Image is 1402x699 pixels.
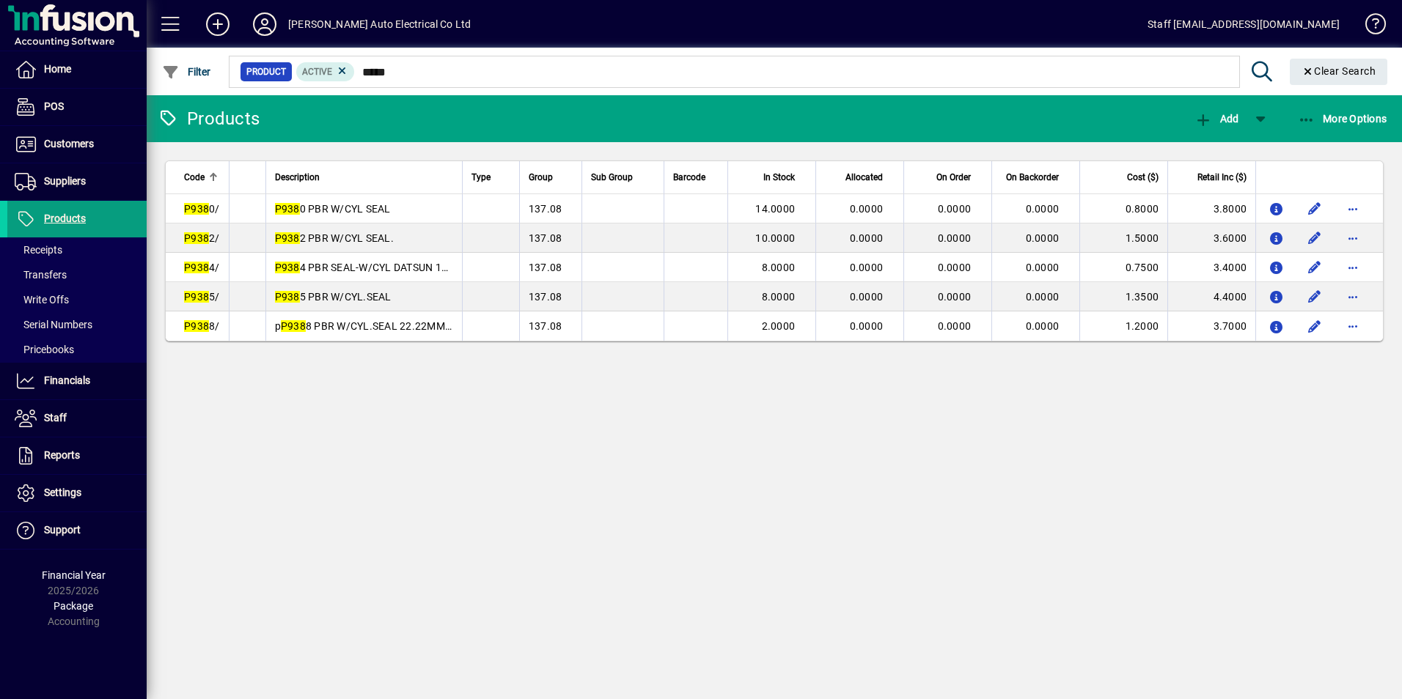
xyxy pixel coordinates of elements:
a: Financials [7,363,147,399]
span: 0.0000 [850,291,884,303]
span: Barcode [673,169,705,185]
span: In Stock [763,169,795,185]
div: Type [471,169,510,185]
a: Suppliers [7,163,147,200]
a: Support [7,512,147,549]
span: 0.0000 [938,291,972,303]
span: 8.0000 [762,291,796,303]
span: 137.08 [529,232,562,244]
div: Group [529,169,573,185]
span: Products [44,212,86,224]
span: Package [54,600,93,612]
a: Knowledge Base [1354,3,1384,51]
a: POS [7,89,147,125]
div: Sub Group [591,169,655,185]
span: Retail Inc ($) [1197,169,1247,185]
span: 0.0000 [1026,232,1060,244]
button: More options [1341,314,1365,338]
span: Write Offs [15,294,69,306]
em: P938 [184,203,209,215]
a: Customers [7,126,147,163]
span: 0.0000 [938,232,972,244]
button: Edit [1303,285,1326,308]
span: 0.0000 [850,320,884,332]
td: 1.2000 [1079,311,1167,341]
button: Edit [1303,314,1326,338]
span: 0.0000 [1026,320,1060,332]
span: 0 PBR W/CYL SEAL [275,203,391,215]
div: Allocated [825,169,896,185]
a: Serial Numbers [7,312,147,337]
span: 0.0000 [1026,262,1060,273]
span: 0.0000 [938,203,972,215]
button: Edit [1303,226,1326,250]
span: On Order [936,169,971,185]
span: 137.08 [529,291,562,303]
div: Description [275,169,454,185]
em: P938 [275,291,300,303]
button: More Options [1294,106,1391,132]
td: 3.8000 [1167,194,1255,223]
a: Settings [7,475,147,511]
div: Staff [EMAIL_ADDRESS][DOMAIN_NAME] [1148,12,1340,36]
button: More options [1341,226,1365,250]
span: 137.08 [529,320,562,332]
span: Settings [44,487,81,498]
span: 10.0000 [755,232,795,244]
span: 0.0000 [938,320,972,332]
span: Reports [44,449,80,461]
td: 3.6000 [1167,223,1255,253]
span: p 8 PBR W/CYL.SEAL 22.22MM ISUZU [275,320,477,332]
span: Product [246,64,286,79]
span: 14.0000 [755,203,795,215]
td: 3.7000 [1167,311,1255,341]
span: 137.08 [529,203,562,215]
div: On Order [913,169,984,185]
button: More options [1341,197,1365,221]
span: 0/ [184,203,220,215]
span: Allocated [845,169,883,185]
span: Financials [44,374,90,386]
em: P938 [275,232,300,244]
span: Active [302,67,332,77]
span: 0.0000 [850,203,884,215]
span: Clear Search [1302,65,1376,77]
div: Code [184,169,220,185]
span: 5/ [184,291,220,303]
a: Reports [7,437,147,474]
span: 2.0000 [762,320,796,332]
td: 3.4000 [1167,253,1255,282]
a: Write Offs [7,287,147,312]
a: Staff [7,400,147,437]
span: Group [529,169,553,185]
span: Filter [162,66,211,78]
span: 4 PBR SEAL-W/CYL DATSUN 120Y [275,262,460,273]
a: Home [7,51,147,88]
span: On Backorder [1006,169,1059,185]
td: 1.3500 [1079,282,1167,311]
span: 0.0000 [850,262,884,273]
span: Pricebooks [15,344,74,355]
td: 4.4000 [1167,282,1255,311]
span: 8.0000 [762,262,796,273]
span: 137.08 [529,262,562,273]
span: 5 PBR W/CYL.SEAL [275,291,392,303]
span: Serial Numbers [15,319,92,330]
span: 0.0000 [1026,291,1060,303]
button: Clear [1290,59,1388,85]
td: 1.5000 [1079,223,1167,253]
span: Description [275,169,320,185]
button: More options [1341,256,1365,279]
span: Financial Year [42,569,106,581]
span: Staff [44,412,67,424]
span: Add [1194,113,1238,125]
em: P938 [184,291,209,303]
em: P938 [184,262,209,273]
em: P938 [281,320,306,332]
span: Home [44,63,71,75]
span: Cost ($) [1127,169,1159,185]
button: Filter [158,59,215,85]
span: Type [471,169,491,185]
span: 0.0000 [1026,203,1060,215]
span: 2/ [184,232,220,244]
